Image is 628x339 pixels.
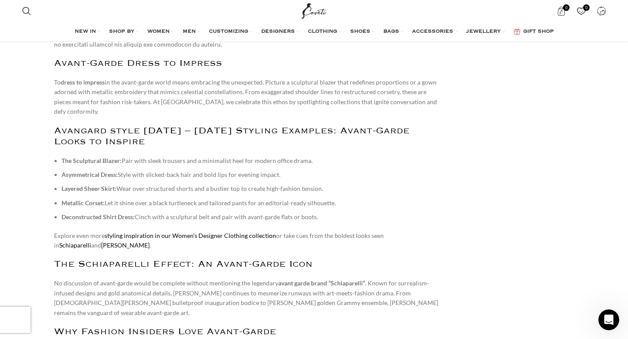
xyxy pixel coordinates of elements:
li: Pair with sleek trousers and a minimalist heel for modern office drama. [61,156,441,166]
a: WOMEN [147,23,174,41]
span: 0 [583,4,590,11]
a: DESIGNERS [261,23,299,41]
span: ACCESSORIES [412,28,453,35]
h2: Avangard style [DATE] – [DATE] Styling Examples: Avant-Garde Looks to Inspire [54,125,441,147]
span: 0 [563,4,570,11]
strong: Metallic Corset: [61,199,105,207]
span: BAGS [383,28,399,35]
p: Explore even more or take cues from the boldest looks seen in and . [54,231,441,251]
a: MEN [183,23,200,41]
span: JEWELLERY [466,28,501,35]
p: To in the avant-garde world means embracing the unexpected. Picture a sculptural blazer that rede... [54,78,441,117]
a: ACCESSORIES [412,23,457,41]
div: Main navigation [18,23,610,41]
a: Site logo [300,7,329,14]
strong: dress to impress [61,78,105,86]
span: SHOP BY [109,28,134,35]
a: Search [18,2,35,20]
a: Schiaparelli [59,241,91,249]
h2: The Schiaparelli Effect: An Avant-Garde Icon [54,259,441,270]
strong: Deconstructed Shirt Dress: [61,213,135,220]
p: No discussion of avant-garde would be complete without mentioning the legendary . Known for surre... [54,278,441,318]
span: CLOTHING [308,28,337,35]
a: SHOES [350,23,375,41]
li: Let it shine over a black turtleneck and tailored pants for an editorial-ready silhouette. [61,198,441,208]
h2: Avant-Garde Dress to Impress [54,58,441,69]
a: GIFT SHOP [514,23,554,41]
h2: Why Fashion Insiders Love Avant-Garde [54,326,441,337]
strong: Layered Sheer Skirt: [61,185,116,192]
a: 0 [552,2,570,20]
div: My Wishlist [572,2,590,20]
span: WOMEN [147,28,170,35]
span: MEN [183,28,196,35]
li: Cinch with a sculptural belt and pair with avant-garde flats or boots. [61,212,441,222]
a: styling inspiration in our Women’s Designer Clothing collection [105,232,276,239]
a: CLOTHING [308,23,341,41]
iframe: Intercom live chat [598,309,619,330]
a: JEWELLERY [466,23,505,41]
img: GiftBag [514,29,520,34]
strong: The Sculptural Blazer: [61,157,122,164]
span: CUSTOMIZING [209,28,248,35]
strong: avant garde brand “Schiaparelli” [278,279,365,287]
li: Wear over structured shorts and a bustier top to create high-fashion tension. [61,184,441,193]
span: SHOES [350,28,370,35]
a: SHOP BY [109,23,139,41]
span: DESIGNERS [261,28,295,35]
a: CUSTOMIZING [209,23,253,41]
strong: Asymmetrical Dress: [61,171,118,178]
span: NEW IN [75,28,96,35]
a: NEW IN [75,23,100,41]
a: 0 [572,2,590,20]
span: GIFT SHOP [523,28,554,35]
a: BAGS [383,23,403,41]
a: [PERSON_NAME] [101,241,150,249]
li: Style with slicked-back hair and bold lips for evening impact. [61,170,441,180]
